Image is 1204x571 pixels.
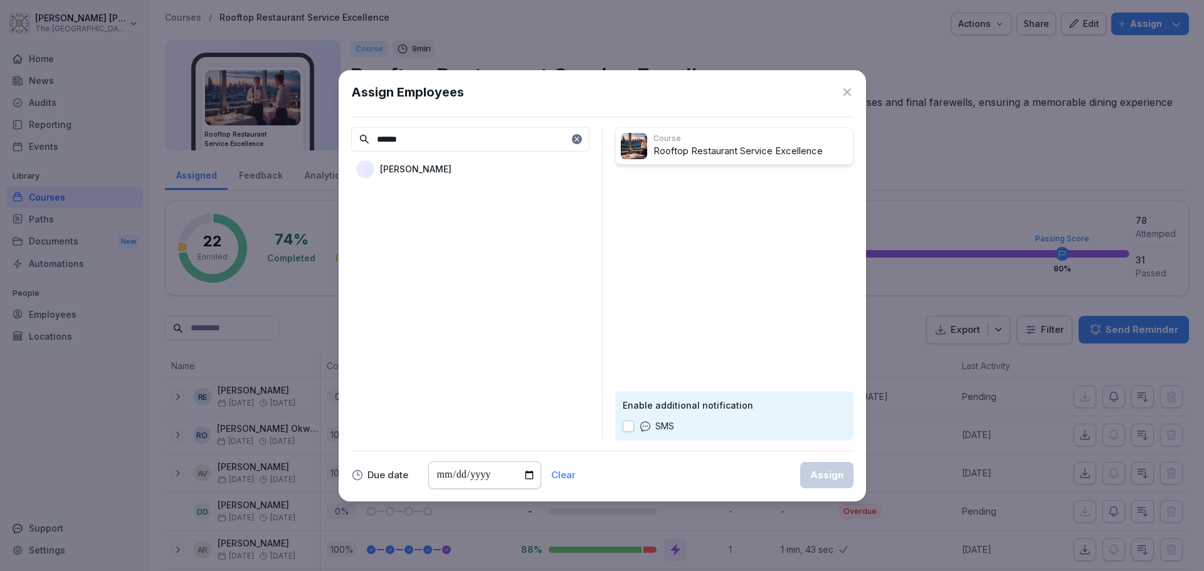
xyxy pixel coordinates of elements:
button: Assign [800,462,853,488]
h1: Assign Employees [351,83,464,102]
p: Rooftop Restaurant Service Excellence [653,144,848,159]
button: Clear [551,471,576,479]
p: Due date [367,471,408,479]
div: Assign [810,468,843,482]
img: ybkdrv1ctla5gvihya2vf0u3.png [356,160,374,178]
p: SMS [655,419,674,433]
p: Course [653,133,848,144]
p: Enable additional notification [623,399,846,412]
p: [PERSON_NAME] [380,162,451,175]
